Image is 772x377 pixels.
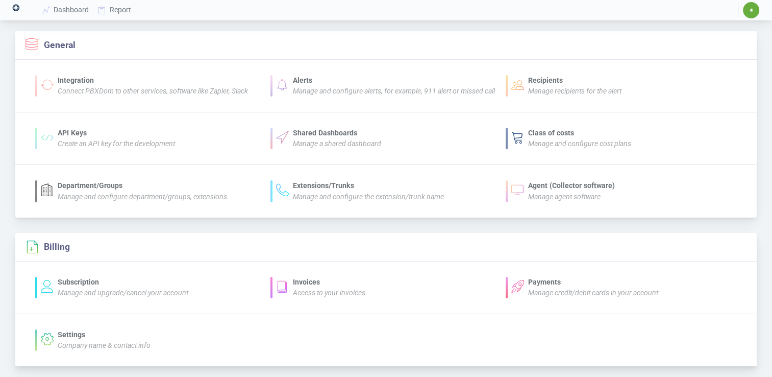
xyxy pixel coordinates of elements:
i: Manage and configure alerts, for example, 911 alert or missed call [293,87,495,95]
div: Shared Dashboards [293,128,381,138]
div: Department/Groups [58,180,227,191]
a: Report [94,1,136,19]
div: Extensions/Trunks [293,180,444,191]
i: Company name & contact info [58,341,151,349]
i: Manage recipients for the alert [528,87,621,95]
i: Manage and configure cost plans [528,139,631,148]
div: Integration [58,75,248,86]
i: Manage and upgrade/cancel your account [58,289,188,297]
div: Agent (Collector software) [528,180,615,191]
section: Billing [26,240,70,253]
div: Subscription [58,277,188,288]
section: General [26,38,76,52]
i: Access to your invoices [293,289,365,297]
img: Logo [12,4,24,16]
a: Dashboard [38,1,94,19]
div: Alerts [293,75,495,86]
i: Manage credit/debit cards in your account [528,289,658,297]
div: API Keys [58,128,175,138]
div: Settings [58,329,151,340]
i: Manage and configure the extension/trunk name [293,193,444,201]
div: Class of costs [528,128,631,138]
div: Recipients [528,75,621,86]
i: Connect PBXDom to other services, software like Zapier, Slack [58,87,248,95]
div: Payments [528,277,658,288]
span: ✷ [749,7,754,13]
i: Create an API key for the development [58,139,175,148]
div: Invoices [293,277,365,288]
i: Manage agent software [528,193,601,201]
button: ✷ [742,2,760,19]
i: Manage a shared dashboard [293,139,381,148]
i: Manage and configure department/groups, extensions [58,193,227,201]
